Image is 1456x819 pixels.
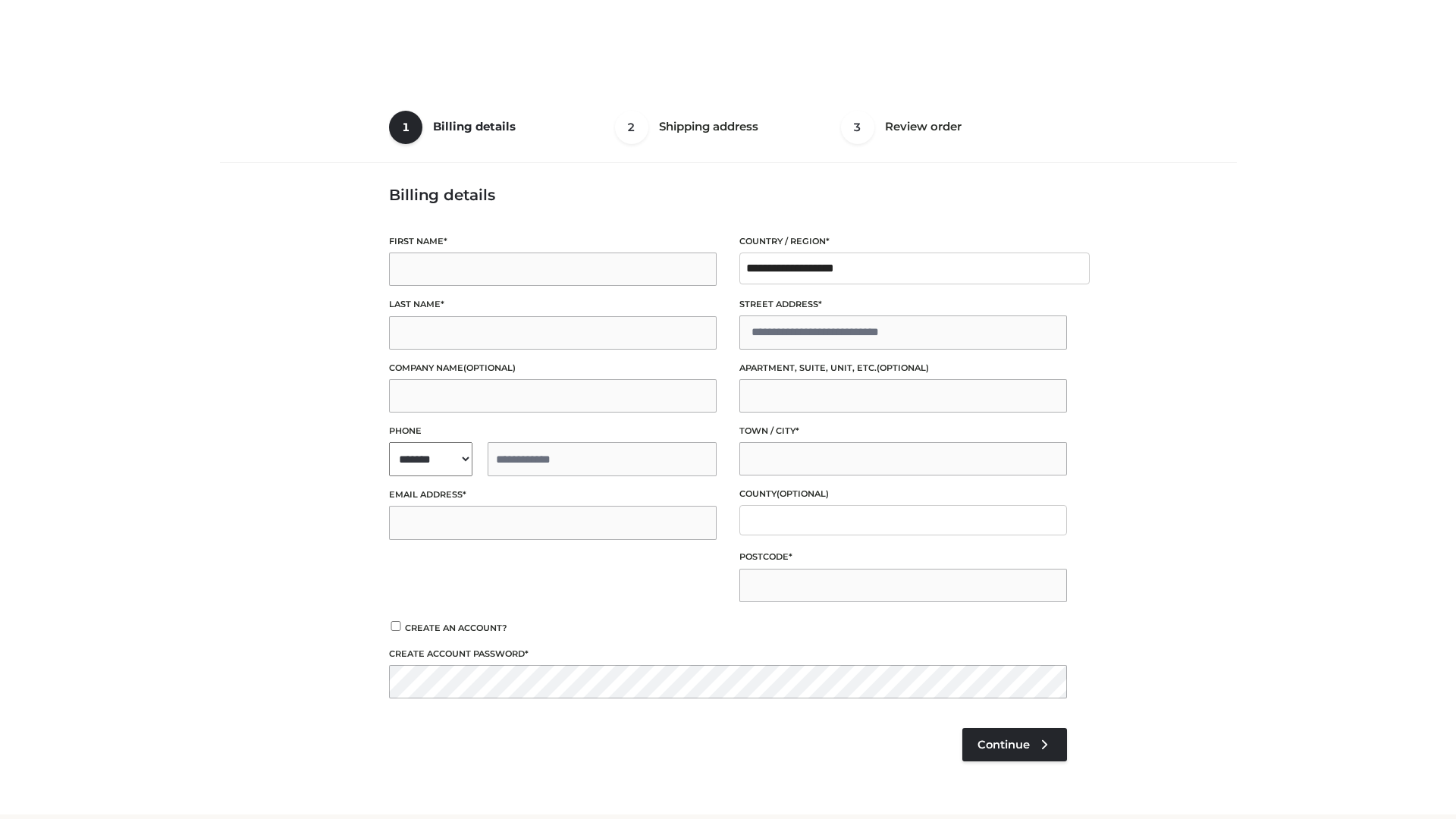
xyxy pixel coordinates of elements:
span: 2 [615,111,648,144]
label: Country / Region [739,234,1067,249]
span: Create an account? [405,623,507,633]
label: Last name [389,297,717,312]
span: Billing details [433,119,516,133]
label: Create account password [389,647,1067,661]
span: (optional) [777,488,829,499]
label: Company name [389,361,717,375]
label: First name [389,234,717,249]
span: Shipping address [659,119,758,133]
a: Continue [962,728,1067,761]
label: Phone [389,424,717,438]
input: Create an account? [389,621,403,631]
span: 1 [389,111,422,144]
label: Town / City [739,424,1067,438]
label: Street address [739,297,1067,312]
label: County [739,487,1067,501]
span: 3 [841,111,874,144]
span: (optional) [877,362,929,373]
span: Continue [977,738,1030,752]
label: Email address [389,488,717,502]
h3: Billing details [389,186,1067,204]
label: Postcode [739,550,1067,564]
span: (optional) [463,362,516,373]
label: Apartment, suite, unit, etc. [739,361,1067,375]
span: Review order [885,119,962,133]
